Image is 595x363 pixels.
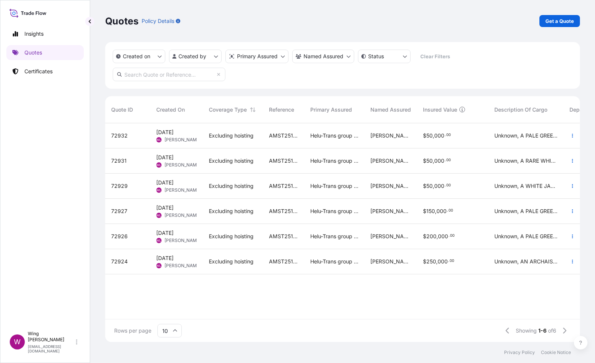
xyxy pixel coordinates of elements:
[433,158,434,163] span: ,
[28,331,74,343] p: Wing [PERSON_NAME]
[165,162,201,168] span: [PERSON_NAME]
[248,105,257,114] button: Sort
[310,258,358,265] span: Helu-Trans group of companies and their subsidiaries
[447,209,448,212] span: .
[310,207,358,215] span: Helu-Trans group of companies and their subsidiaries
[269,106,294,113] span: Reference
[113,68,225,81] input: Search Quote or Reference...
[165,263,201,269] span: [PERSON_NAME]
[421,53,450,60] p: Clear Filters
[209,157,254,165] span: Excluding hoisting
[446,184,451,187] span: 00
[423,183,426,189] span: $
[433,183,434,189] span: ,
[436,259,438,264] span: ,
[436,234,438,239] span: ,
[111,207,127,215] span: 72927
[450,234,455,237] span: 00
[448,260,449,262] span: .
[111,258,128,265] span: 72924
[445,159,446,162] span: .
[111,132,128,139] span: 72932
[156,254,174,262] span: [DATE]
[310,157,358,165] span: Helu-Trans group of companies and their subsidiaries
[24,68,53,75] p: Certificates
[6,64,84,79] a: Certificates
[446,134,451,136] span: 00
[449,209,453,212] span: 00
[157,161,162,169] span: WL
[504,349,535,355] p: Privacy Policy
[209,207,254,215] span: Excluding hoisting
[165,212,201,218] span: [PERSON_NAME]
[156,129,174,136] span: [DATE]
[494,258,557,265] span: Unknown, AN ARCHAISTIC BRONZE-FORM JADEVASE AND COVER
[209,233,254,240] span: Excluding hoisting
[370,106,411,113] span: Named Assured
[358,50,411,63] button: certificateStatus Filter options
[368,53,384,60] p: Status
[426,133,433,138] span: 50
[494,207,557,215] span: Unknown, A PALE GREEN JADE CARVING OF ASAMPAN AND FIGURES
[494,233,557,240] span: Unknown, A PALE GREEN JADE OPENWORKPARFUMIER AND GILT-BRONZE COVER AND BASE
[209,258,254,265] span: Excluding hoisting
[438,259,448,264] span: 000
[24,30,44,38] p: Insights
[269,258,298,265] span: AMST2510622MWMW
[548,327,556,334] span: of 6
[445,134,446,136] span: .
[14,338,21,346] span: W
[105,15,139,27] p: Quotes
[6,45,84,60] a: Quotes
[423,158,426,163] span: $
[310,132,358,139] span: Helu-Trans group of companies and their subsidiaries
[111,157,127,165] span: 72931
[541,349,571,355] a: Cookie Notice
[156,229,174,237] span: [DATE]
[209,182,254,190] span: Excluding hoisting
[269,132,298,139] span: AMST2510622MWMW
[370,207,411,215] span: [PERSON_NAME]
[292,50,354,63] button: cargoOwner Filter options
[423,106,457,113] span: Insured Value
[569,106,594,113] span: Departure
[426,209,435,214] span: 150
[111,106,133,113] span: Quote ID
[438,234,448,239] span: 000
[209,106,247,113] span: Coverage Type
[310,182,358,190] span: Helu-Trans group of companies and their subsidiaries
[304,53,343,60] p: Named Assured
[225,50,288,63] button: distributor Filter options
[310,233,358,240] span: Helu-Trans group of companies and their subsidiaries
[169,50,222,63] button: createdBy Filter options
[494,182,557,190] span: Unknown, A WHITE JADE CARVING OF AN OX AND BOY
[269,157,298,165] span: AMST2510622MWMW
[156,179,174,186] span: [DATE]
[426,183,433,189] span: 50
[370,157,411,165] span: [PERSON_NAME]
[423,133,426,138] span: $
[494,157,557,165] span: Unknown, A RARE WHITE JADE CARVING OF APHOENIX 18th century(2)
[237,53,278,60] p: Primary Assured
[423,209,426,214] span: $
[516,327,537,334] span: Showing
[114,327,151,334] span: Rows per page
[113,50,165,63] button: createdOn Filter options
[370,182,411,190] span: [PERSON_NAME]
[157,136,162,144] span: WL
[165,187,201,193] span: [PERSON_NAME]
[538,327,547,334] span: 1-6
[539,15,580,27] a: Get a Quote
[111,233,128,240] span: 72926
[414,50,456,62] button: Clear Filters
[165,137,201,143] span: [PERSON_NAME]
[423,234,426,239] span: $
[157,262,162,269] span: WL
[156,154,174,161] span: [DATE]
[165,237,201,244] span: [PERSON_NAME]
[449,234,450,237] span: .
[435,209,436,214] span: ,
[157,212,162,219] span: WL
[123,53,150,60] p: Created on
